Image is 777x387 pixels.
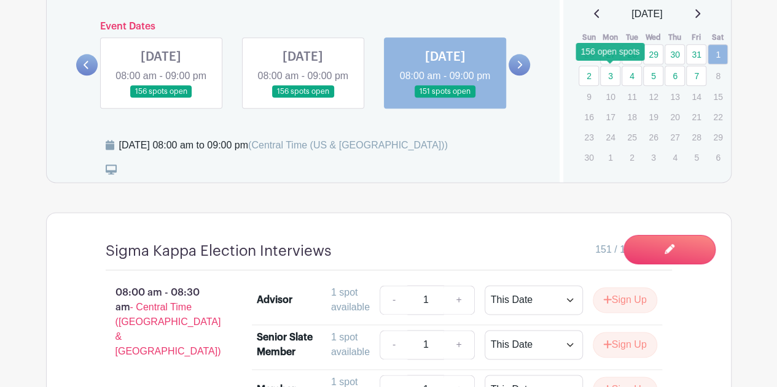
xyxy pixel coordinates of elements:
[643,66,663,86] a: 5
[579,148,599,167] p: 30
[98,21,509,33] h6: Event Dates
[708,148,728,167] p: 6
[579,128,599,147] p: 23
[621,31,642,44] th: Tue
[248,140,448,150] span: (Central Time (US & [GEOGRAPHIC_DATA]))
[600,87,620,106] p: 10
[686,107,706,126] p: 21
[331,285,370,315] div: 1 spot available
[595,242,672,257] span: 151 / 156 needed
[665,148,685,167] p: 4
[708,66,728,85] p: 8
[593,332,657,358] button: Sign Up
[380,285,408,315] a: -
[622,87,642,106] p: 11
[686,128,706,147] p: 28
[600,66,620,86] a: 3
[593,287,657,313] button: Sign Up
[578,31,599,44] th: Sun
[443,285,474,315] a: +
[665,107,685,126] p: 20
[257,330,342,359] div: Senior Slate Member
[600,128,620,147] p: 24
[665,128,685,147] p: 27
[576,42,644,60] div: 156 open spots
[119,138,448,153] div: [DATE] 08:00 am to 09:00 pm
[643,128,663,147] p: 26
[600,107,620,126] p: 17
[643,87,663,106] p: 12
[579,66,599,86] a: 2
[665,44,685,64] a: 30
[664,31,685,44] th: Thu
[665,66,685,86] a: 6
[643,107,663,126] p: 19
[708,87,728,106] p: 15
[599,31,621,44] th: Mon
[631,7,662,21] span: [DATE]
[622,107,642,126] p: 18
[86,280,238,364] p: 08:00 am - 08:30 am
[622,148,642,167] p: 2
[708,44,728,64] a: 1
[685,31,707,44] th: Fri
[331,330,370,359] div: 1 spot available
[643,148,663,167] p: 3
[380,330,408,359] a: -
[707,31,728,44] th: Sat
[643,44,663,64] a: 29
[115,302,221,356] span: - Central Time ([GEOGRAPHIC_DATA] & [GEOGRAPHIC_DATA])
[686,148,706,167] p: 5
[708,128,728,147] p: 29
[600,148,620,167] p: 1
[622,66,642,86] a: 4
[686,87,706,106] p: 14
[622,128,642,147] p: 25
[106,242,332,260] h4: Sigma Kappa Election Interviews
[257,293,292,307] div: Advisor
[686,44,706,64] a: 31
[443,330,474,359] a: +
[686,66,706,86] a: 7
[642,31,664,44] th: Wed
[665,87,685,106] p: 13
[579,107,599,126] p: 16
[579,87,599,106] p: 9
[708,107,728,126] p: 22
